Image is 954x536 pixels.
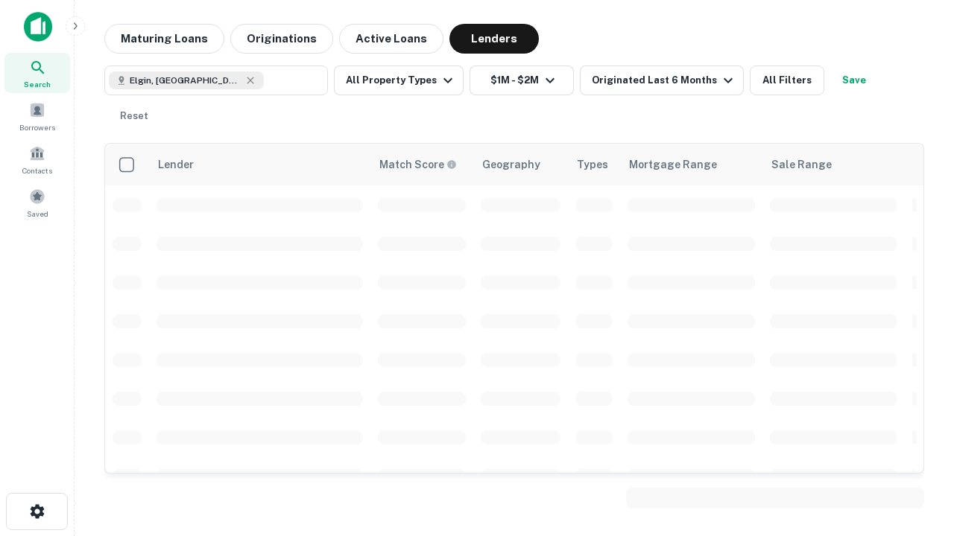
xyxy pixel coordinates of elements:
[19,121,55,133] span: Borrowers
[24,12,52,42] img: capitalize-icon.png
[577,156,608,173] div: Types
[22,165,52,176] span: Contacts
[104,24,224,54] button: Maturing Loans
[230,24,333,54] button: Originations
[379,156,457,173] div: Capitalize uses an advanced AI algorithm to match your search with the best lender. The match sco...
[473,144,568,185] th: Geography
[370,144,473,185] th: Capitalize uses an advanced AI algorithm to match your search with the best lender. The match sco...
[750,66,824,95] button: All Filters
[762,144,905,185] th: Sale Range
[4,182,70,223] a: Saved
[27,208,48,220] span: Saved
[24,78,51,90] span: Search
[4,139,70,179] a: Contacts
[4,53,70,93] a: Search
[4,96,70,136] a: Borrowers
[482,156,540,173] div: Geography
[771,156,832,173] div: Sale Range
[568,144,620,185] th: Types
[470,66,574,95] button: $1M - $2M
[830,66,878,95] button: Save your search to get updates of matches that match your search criteria.
[879,369,954,441] iframe: Chat Widget
[379,156,454,173] h6: Match Score
[130,74,241,87] span: Elgin, [GEOGRAPHIC_DATA], [GEOGRAPHIC_DATA]
[158,156,194,173] div: Lender
[580,66,744,95] button: Originated Last 6 Months
[629,156,717,173] div: Mortgage Range
[339,24,443,54] button: Active Loans
[149,144,370,185] th: Lender
[449,24,539,54] button: Lenders
[110,101,158,131] button: Reset
[334,66,464,95] button: All Property Types
[592,71,737,89] div: Originated Last 6 Months
[620,144,762,185] th: Mortgage Range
